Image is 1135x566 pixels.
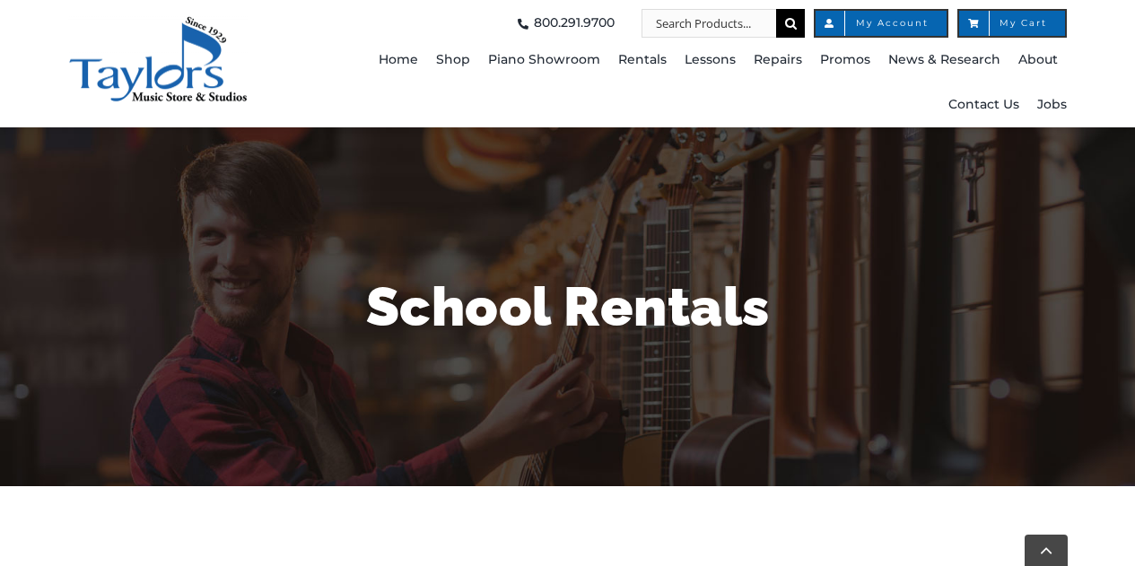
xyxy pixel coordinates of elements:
a: Jobs [1037,83,1067,127]
h1: School Rentals [43,269,1093,344]
input: Search [776,9,805,38]
a: 800.291.9700 [512,9,615,38]
a: Home [379,38,418,83]
a: taylors-music-store-west-chester [68,13,248,31]
a: News & Research [888,38,1000,83]
a: Lessons [685,38,736,83]
a: Shop [436,38,470,83]
span: Rentals [618,46,667,74]
a: Repairs [754,38,802,83]
span: Piano Showroom [488,46,600,74]
span: News & Research [888,46,1000,74]
span: My Cart [977,19,1047,28]
a: Contact Us [948,83,1019,127]
span: About [1018,46,1058,74]
a: Promos [820,38,870,83]
span: Contact Us [948,91,1019,119]
span: Lessons [685,46,736,74]
a: My Account [814,9,948,38]
nav: Top Right [327,9,1067,38]
span: Jobs [1037,91,1067,119]
input: Search Products... [642,9,776,38]
span: Repairs [754,46,802,74]
span: 800.291.9700 [534,9,615,38]
a: About [1018,38,1058,83]
span: Shop [436,46,470,74]
a: Rentals [618,38,667,83]
a: Piano Showroom [488,38,600,83]
a: My Cart [957,9,1067,38]
span: Home [379,46,418,74]
span: My Account [834,19,929,28]
nav: Main Menu [327,38,1067,127]
span: Promos [820,46,870,74]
